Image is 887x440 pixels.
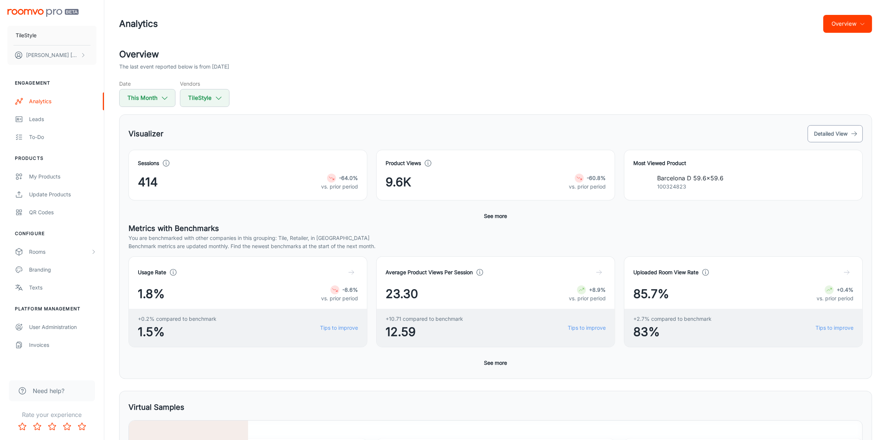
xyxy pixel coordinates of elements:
[321,294,358,303] p: vs. prior period
[7,45,96,65] button: [PERSON_NAME] [PERSON_NAME]
[29,248,91,256] div: Rooms
[119,17,158,31] h1: Analytics
[386,285,418,303] span: 23.30
[138,268,166,276] h4: Usage Rate
[45,419,60,434] button: Rate 3 star
[587,175,606,181] strong: -60.8%
[837,287,853,293] strong: +0.4%
[7,9,79,17] img: Roomvo PRO Beta
[29,341,96,349] div: Invoices
[633,159,853,167] h4: Most Viewed Product
[29,208,96,216] div: QR Codes
[138,173,158,191] span: 414
[6,410,98,419] p: Rate your experience
[15,419,30,434] button: Rate 1 star
[29,115,96,123] div: Leads
[119,80,175,88] h5: Date
[481,209,510,223] button: See more
[129,402,184,413] h5: Virtual Samples
[138,315,216,323] span: +0.2% compared to benchmark
[129,234,863,242] p: You are benchmarked with other companies in this grouping: Tile, Retailer, in [GEOGRAPHIC_DATA]
[657,174,723,183] p: Barcelona D 59.6x59.6
[569,183,606,191] p: vs. prior period
[321,183,358,191] p: vs. prior period
[29,323,96,331] div: User Administration
[342,287,358,293] strong: -8.6%
[633,315,712,323] span: +2.7% compared to benchmark
[589,287,606,293] strong: +8.9%
[33,386,64,395] span: Need help?
[129,242,863,250] p: Benchmark metrics are updated monthly. Find the newest benchmarks at the start of the next month.
[129,128,164,139] h5: Visualizer
[29,97,96,105] div: Analytics
[386,159,421,167] h4: Product Views
[30,419,45,434] button: Rate 2 star
[29,190,96,199] div: Update Products
[823,15,872,33] button: Overview
[75,419,89,434] button: Rate 5 star
[386,173,411,191] span: 9.6K
[180,80,229,88] h5: Vendors
[29,284,96,292] div: Texts
[815,324,853,332] a: Tips to improve
[138,323,216,341] span: 1.5%
[817,294,853,303] p: vs. prior period
[180,89,229,107] button: TileStyle
[29,133,96,141] div: To-do
[386,268,473,276] h4: Average Product Views Per Session
[320,324,358,332] a: Tips to improve
[129,223,863,234] h5: Metrics with Benchmarks
[60,419,75,434] button: Rate 4 star
[633,323,712,341] span: 83%
[633,173,651,191] img: Barcelona D 59.6x59.6
[386,315,463,323] span: +10.71 compared to benchmark
[657,183,723,191] p: 100324823
[26,51,79,59] p: [PERSON_NAME] [PERSON_NAME]
[569,294,606,303] p: vs. prior period
[29,266,96,274] div: Branding
[16,31,37,39] p: TileStyle
[7,26,96,45] button: TileStyle
[808,125,863,142] button: Detailed View
[119,63,229,71] p: The last event reported below is from [DATE]
[568,324,606,332] a: Tips to improve
[138,285,165,303] span: 1.8%
[119,89,175,107] button: This Month
[138,159,159,167] h4: Sessions
[29,172,96,181] div: My Products
[339,175,358,181] strong: -64.0%
[119,48,872,61] h2: Overview
[386,323,463,341] span: 12.59
[633,285,669,303] span: 85.7%
[481,356,510,370] button: See more
[633,268,698,276] h4: Uploaded Room View Rate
